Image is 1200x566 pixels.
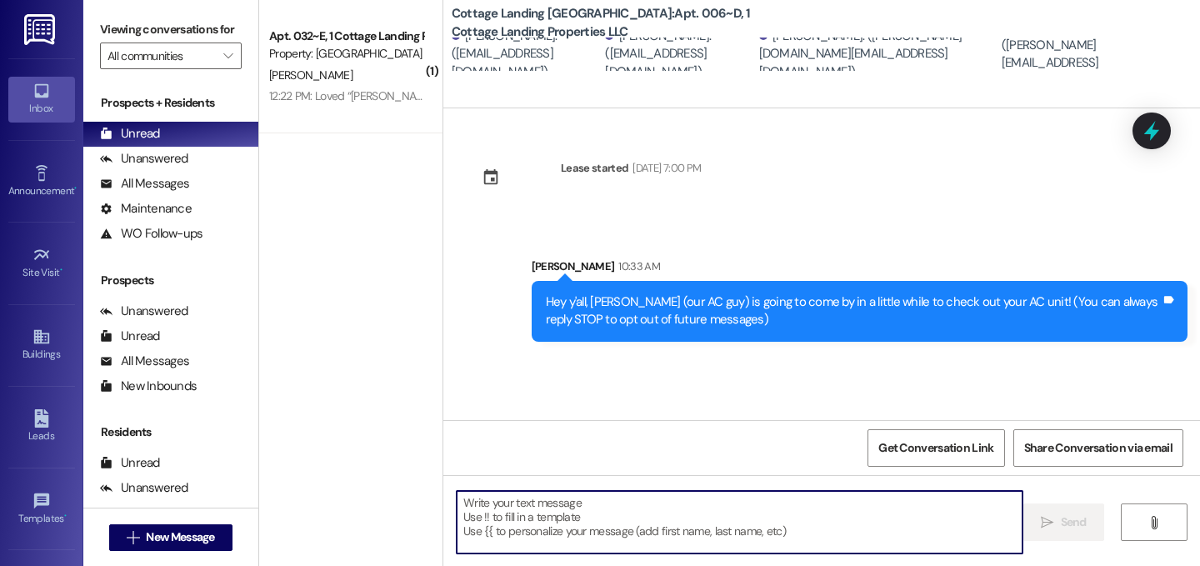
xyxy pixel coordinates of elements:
label: Viewing conversations for [100,17,242,43]
a: Templates • [8,487,75,532]
div: All Messages [100,353,189,370]
div: Mollieann Anti. ([PERSON_NAME][EMAIL_ADDRESS][DOMAIN_NAME]) [1002,18,1187,90]
div: Unanswered [100,303,188,320]
i:  [1041,516,1053,529]
div: [PERSON_NAME]. ([EMAIL_ADDRESS][DOMAIN_NAME]) [605,28,754,81]
i:  [127,531,139,544]
span: Send [1061,513,1087,531]
div: Residents [83,423,258,441]
div: Unread [100,125,160,143]
button: Get Conversation Link [867,429,1004,467]
div: Property: [GEOGRAPHIC_DATA] [GEOGRAPHIC_DATA] [269,45,423,63]
div: All Messages [100,175,189,193]
input: All communities [107,43,215,69]
i:  [1147,516,1160,529]
a: Site Visit • [8,241,75,286]
span: Share Conversation via email [1024,439,1172,457]
a: Inbox [8,77,75,122]
i:  [223,49,232,63]
div: WO Follow-ups [100,225,202,243]
div: New Inbounds [100,378,197,395]
span: • [60,264,62,276]
span: • [74,183,77,194]
div: [PERSON_NAME]. ([EMAIL_ADDRESS][DOMAIN_NAME]) [452,28,601,81]
span: Get Conversation Link [878,439,993,457]
div: [DATE] 7:00 PM [628,159,701,177]
div: Maintenance [100,200,192,218]
div: Apt. 032~E, 1 Cottage Landing Properties LLC [269,28,423,45]
button: Send [1023,503,1104,541]
div: Unanswered [100,479,188,497]
div: Prospects [83,272,258,289]
button: Share Conversation via email [1013,429,1183,467]
div: Lease started [561,159,629,177]
span: [PERSON_NAME] [269,68,352,83]
a: Leads [8,404,75,449]
span: • [64,510,67,522]
img: ResiDesk Logo [24,14,58,45]
div: Unread [100,454,160,472]
button: New Message [109,524,232,551]
div: 10:33 AM [614,258,660,275]
div: Unread [100,328,160,345]
div: Unanswered [100,150,188,168]
div: Prospects + Residents [83,94,258,112]
div: 12:22 PM: Loved “[PERSON_NAME] (Cottage Landing [GEOGRAPHIC_DATA]): Your Sephora package is here!... [269,88,957,103]
div: Hey y'all, [PERSON_NAME] (our AC guy) is going to come by in a little while to check out your AC ... [546,293,1161,329]
div: [PERSON_NAME]. ([PERSON_NAME][DOMAIN_NAME][EMAIL_ADDRESS][DOMAIN_NAME]) [759,28,997,81]
b: Cottage Landing [GEOGRAPHIC_DATA]: Apt. 006~D, 1 Cottage Landing Properties LLC [452,5,785,41]
div: All Messages [100,504,189,522]
a: Buildings [8,323,75,368]
div: [PERSON_NAME] [532,258,1187,281]
span: New Message [146,528,214,546]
